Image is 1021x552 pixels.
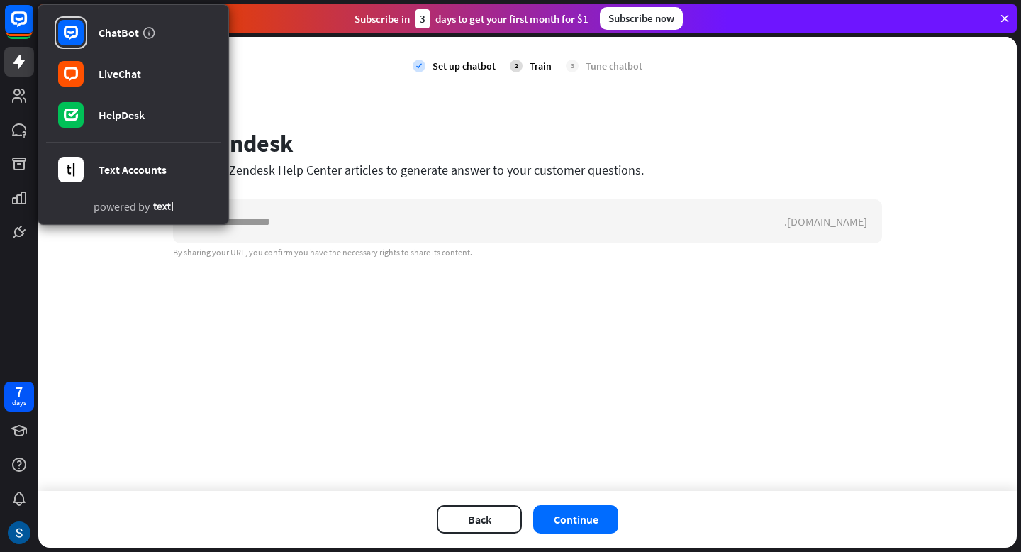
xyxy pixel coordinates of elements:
button: Open LiveChat chat widget [11,6,54,48]
div: 2 [510,60,523,72]
i: check [413,60,425,72]
div: Scan your Zendesk Help Center articles to generate answer to your customer questions. [173,162,882,178]
div: By sharing your URL, you confirm you have the necessary rights to share its content. [173,247,882,258]
div: 3 [415,9,430,28]
div: days [12,398,26,408]
div: Set up chatbot [433,60,496,72]
a: 7 days [4,382,34,412]
div: Subscribe now [600,7,683,30]
div: .[DOMAIN_NAME] [784,214,881,228]
div: Subscribe in days to get your first month for $1 [355,9,588,28]
div: 3 [566,60,579,72]
div: Train [530,60,552,72]
button: Continue [533,505,618,534]
div: 7 [16,385,23,398]
button: Back [437,505,522,534]
div: Tune chatbot [586,60,642,72]
div: Zendesk [204,129,294,158]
